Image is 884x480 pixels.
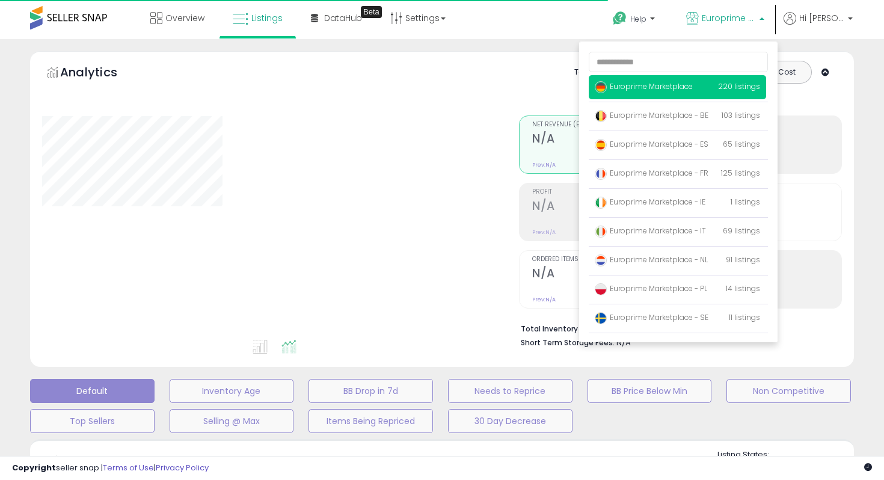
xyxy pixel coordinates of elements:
[595,168,607,180] img: france.png
[612,11,627,26] i: Get Help
[532,229,556,236] small: Prev: N/A
[521,337,615,348] b: Short Term Storage Fees:
[595,312,708,322] span: Europrime Marketplace - SE
[251,12,283,24] span: Listings
[532,122,674,128] span: Net Revenue (Exc. VAT)
[595,81,693,91] span: Europrime Marketplace
[521,324,603,334] b: Total Inventory Value:
[799,12,844,24] span: Hi [PERSON_NAME]
[595,341,698,363] span: Europrime Marketplace - [GEOGRAPHIC_DATA]
[603,2,667,39] a: Help
[595,254,708,265] span: Europrime Marketplace - NL
[448,409,572,433] button: 30 Day Decrease
[784,12,853,39] a: Hi [PERSON_NAME]
[532,199,674,215] h2: N/A
[723,139,760,149] span: 65 listings
[731,197,760,207] span: 1 listings
[616,337,631,348] span: N/A
[361,6,382,18] div: Tooltip anchor
[718,81,760,91] span: 220 listings
[532,161,556,168] small: Prev: N/A
[532,296,556,303] small: Prev: N/A
[574,67,621,78] div: Totals For
[595,110,607,122] img: belgium.png
[30,409,155,433] button: Top Sellers
[595,110,708,120] span: Europrime Marketplace - BE
[595,168,708,178] span: Europrime Marketplace - FR
[170,409,294,433] button: Selling @ Max
[12,463,209,474] div: seller snap | |
[726,379,851,403] button: Non Competitive
[595,283,707,294] span: Europrime Marketplace - PL
[12,462,56,473] strong: Copyright
[308,379,433,403] button: BB Drop in 7d
[532,132,674,148] h2: N/A
[726,283,760,294] span: 14 listings
[170,379,294,403] button: Inventory Age
[521,321,833,335] li: N/A
[595,226,706,236] span: Europrime Marketplace - IT
[595,254,607,266] img: netherlands.png
[30,379,155,403] button: Default
[324,12,362,24] span: DataHub
[702,12,756,24] span: Europrime Marketplace
[588,379,712,403] button: BB Price Below Min
[726,254,760,265] span: 91 listings
[729,312,760,322] span: 11 listings
[630,14,646,24] span: Help
[595,139,607,151] img: spain.png
[532,189,674,195] span: Profit
[532,256,674,263] span: Ordered Items
[723,226,760,236] span: 69 listings
[532,266,674,283] h2: N/A
[448,379,572,403] button: Needs to Reprice
[595,312,607,324] img: sweden.png
[308,409,433,433] button: Items Being Repriced
[595,81,607,93] img: germany.png
[595,226,607,238] img: italy.png
[595,341,607,353] img: uk.png
[595,283,607,295] img: poland.png
[595,197,705,207] span: Europrime Marketplace - IE
[722,110,760,120] span: 103 listings
[595,197,607,209] img: ireland.png
[60,64,141,84] h5: Analytics
[721,168,760,178] span: 125 listings
[595,139,708,149] span: Europrime Marketplace - ES
[165,12,204,24] span: Overview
